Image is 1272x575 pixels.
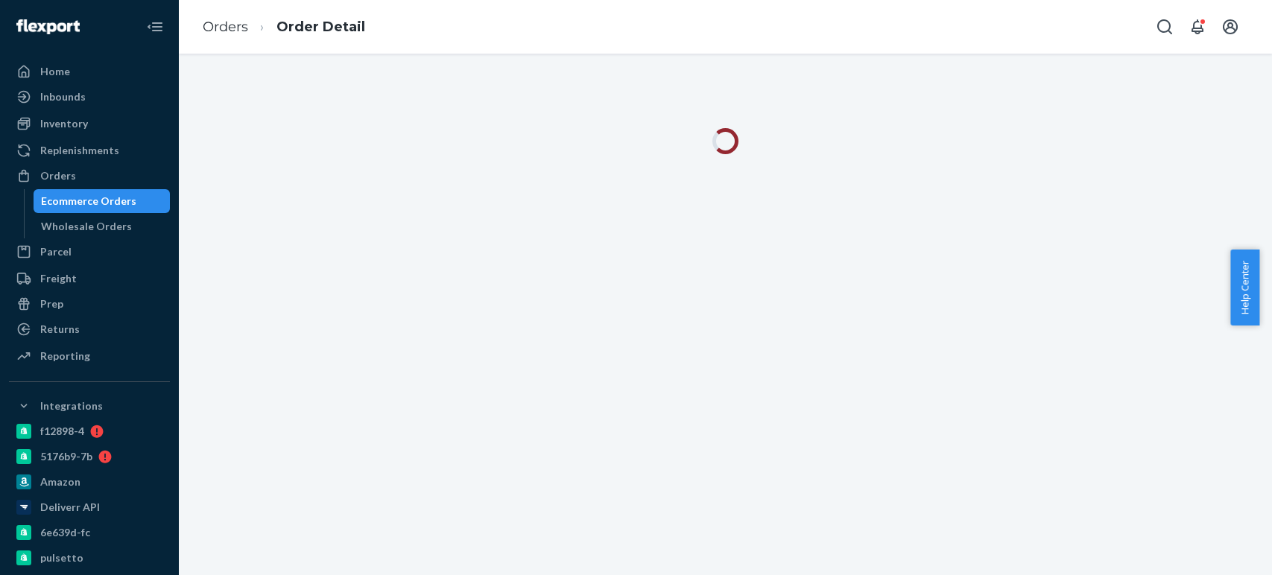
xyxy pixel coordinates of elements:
div: Amazon [40,474,80,489]
ol: breadcrumbs [191,5,377,49]
div: pulsetto [40,550,83,565]
div: Deliverr API [40,500,100,515]
div: 5176b9-7b [40,449,92,464]
button: Close Navigation [140,12,170,42]
div: Wholesale Orders [41,219,132,234]
a: Reporting [9,344,170,368]
a: Replenishments [9,139,170,162]
div: Prep [40,296,63,311]
a: Inventory [9,112,170,136]
div: Replenishments [40,143,119,158]
div: Ecommerce Orders [41,194,136,209]
a: Orders [203,19,248,35]
a: Order Detail [276,19,365,35]
img: Flexport logo [16,19,80,34]
a: 5176b9-7b [9,445,170,468]
div: Inventory [40,116,88,131]
a: pulsetto [9,546,170,570]
div: 6e639d-fc [40,525,90,540]
a: Deliverr API [9,495,170,519]
div: Home [40,64,70,79]
div: Freight [40,271,77,286]
a: Parcel [9,240,170,264]
div: Reporting [40,349,90,363]
a: f12898-4 [9,419,170,443]
a: Home [9,60,170,83]
a: Freight [9,267,170,290]
a: Inbounds [9,85,170,109]
a: Ecommerce Orders [34,189,171,213]
div: Returns [40,322,80,337]
a: 6e639d-fc [9,521,170,544]
a: Returns [9,317,170,341]
div: Inbounds [40,89,86,104]
button: Open Search Box [1150,12,1180,42]
button: Integrations [9,394,170,418]
button: Open account menu [1215,12,1245,42]
a: Prep [9,292,170,316]
div: f12898-4 [40,424,84,439]
div: Orders [40,168,76,183]
div: Integrations [40,398,103,413]
a: Orders [9,164,170,188]
button: Open notifications [1183,12,1212,42]
a: Wholesale Orders [34,215,171,238]
button: Help Center [1230,250,1259,325]
div: Parcel [40,244,72,259]
a: Amazon [9,470,170,494]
